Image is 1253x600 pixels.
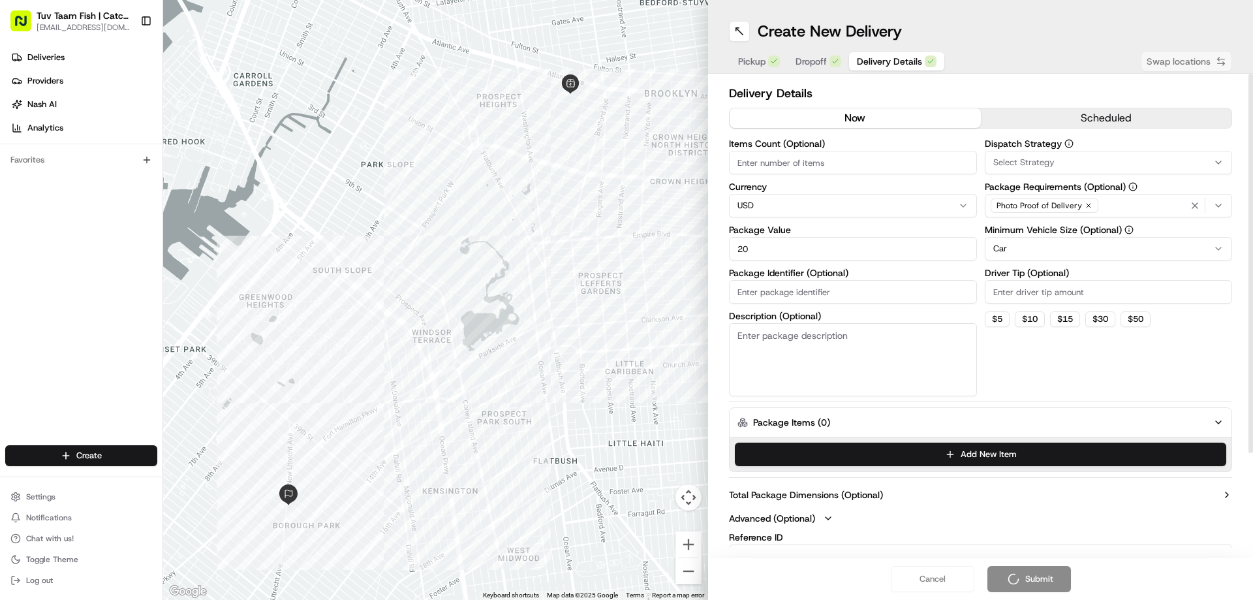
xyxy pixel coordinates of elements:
a: Providers [5,71,162,91]
button: Keyboard shortcuts [483,591,539,600]
button: Map camera controls [675,484,702,511]
span: Chat with us! [26,533,74,544]
label: Package Identifier (Optional) [729,268,977,277]
label: Advanced (Optional) [729,512,815,525]
button: now [730,108,981,128]
span: API Documentation [123,189,209,202]
span: Select Strategy [993,157,1055,168]
span: Create [76,450,102,462]
label: Total Package Dimensions (Optional) [729,488,883,501]
img: 1736555255976-a54dd68f-1ca7-489b-9aae-adbdc363a1c4 [13,125,37,148]
a: Open this area in Google Maps (opens a new window) [166,583,209,600]
img: Google [166,583,209,600]
label: Reference ID [729,533,1232,542]
label: Currency [729,182,977,191]
button: $10 [1015,311,1045,327]
span: Deliveries [27,52,65,63]
span: Delivery Details [857,55,922,68]
div: 📗 [13,191,23,201]
label: Package Requirements (Optional) [985,182,1233,191]
span: Knowledge Base [26,189,100,202]
span: Providers [27,75,63,87]
a: Nash AI [5,94,162,115]
div: Start new chat [44,125,214,138]
label: Minimum Vehicle Size (Optional) [985,225,1233,234]
a: Analytics [5,118,162,138]
img: Nash [13,13,39,39]
input: Enter package value [729,237,977,261]
div: We're available if you need us! [44,138,165,148]
a: Report a map error [652,592,704,599]
input: Enter number of items [729,151,977,174]
button: Dispatch Strategy [1064,139,1074,148]
a: 💻API Documentation [105,184,215,208]
input: Clear [34,84,215,98]
button: Zoom in [675,531,702,558]
div: Favorites [5,150,157,170]
button: Package Requirements (Optional) [1128,182,1137,191]
label: Description (Optional) [729,311,977,321]
button: Notifications [5,509,157,527]
button: Minimum Vehicle Size (Optional) [1124,225,1134,234]
label: Dispatch Strategy [985,139,1233,148]
span: Analytics [27,122,63,134]
a: 📗Knowledge Base [8,184,105,208]
button: Create [5,445,157,466]
input: Enter driver tip amount [985,280,1233,304]
button: Add New Item [735,443,1226,466]
a: Deliveries [5,47,162,68]
button: Settings [5,488,157,506]
span: Nash AI [27,99,57,110]
button: $5 [985,311,1010,327]
button: Package Items (0) [729,407,1232,437]
h1: Create New Delivery [758,21,902,42]
span: Toggle Theme [26,554,78,565]
span: Pickup [738,55,766,68]
span: Notifications [26,513,72,523]
button: Log out [5,571,157,590]
span: Dropoff [796,55,827,68]
button: Chat with us! [5,529,157,548]
button: Start new chat [222,129,238,144]
button: Select Strategy [985,151,1233,174]
p: Welcome 👋 [13,52,238,73]
button: Photo Proof of Delivery [985,194,1233,217]
div: 💻 [110,191,121,201]
a: Powered byPylon [92,221,158,231]
button: Toggle Theme [5,550,157,569]
label: Items Count (Optional) [729,139,977,148]
button: Total Package Dimensions (Optional) [729,488,1232,501]
span: Log out [26,575,53,586]
button: Tuv Taam Fish | Catch & Co. [37,9,130,22]
button: Zoom out [675,558,702,584]
button: [EMAIL_ADDRESS][DOMAIN_NAME] [37,22,130,33]
span: Map data ©2025 Google [547,592,618,599]
label: Driver Tip (Optional) [985,268,1233,277]
h2: Delivery Details [729,84,1232,103]
input: Enter package identifier [729,280,977,304]
input: Enter reference ID [729,545,1232,568]
button: $50 [1121,311,1151,327]
span: Photo Proof of Delivery [997,200,1082,211]
span: Settings [26,492,55,502]
button: $15 [1050,311,1080,327]
button: Tuv Taam Fish | Catch & Co.[EMAIL_ADDRESS][DOMAIN_NAME] [5,5,135,37]
span: Pylon [130,221,158,231]
label: Package Value [729,225,977,234]
button: Advanced (Optional) [729,512,1232,525]
button: scheduled [981,108,1232,128]
a: Terms (opens in new tab) [626,592,644,599]
button: $30 [1085,311,1115,327]
label: Package Items ( 0 ) [753,416,830,429]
